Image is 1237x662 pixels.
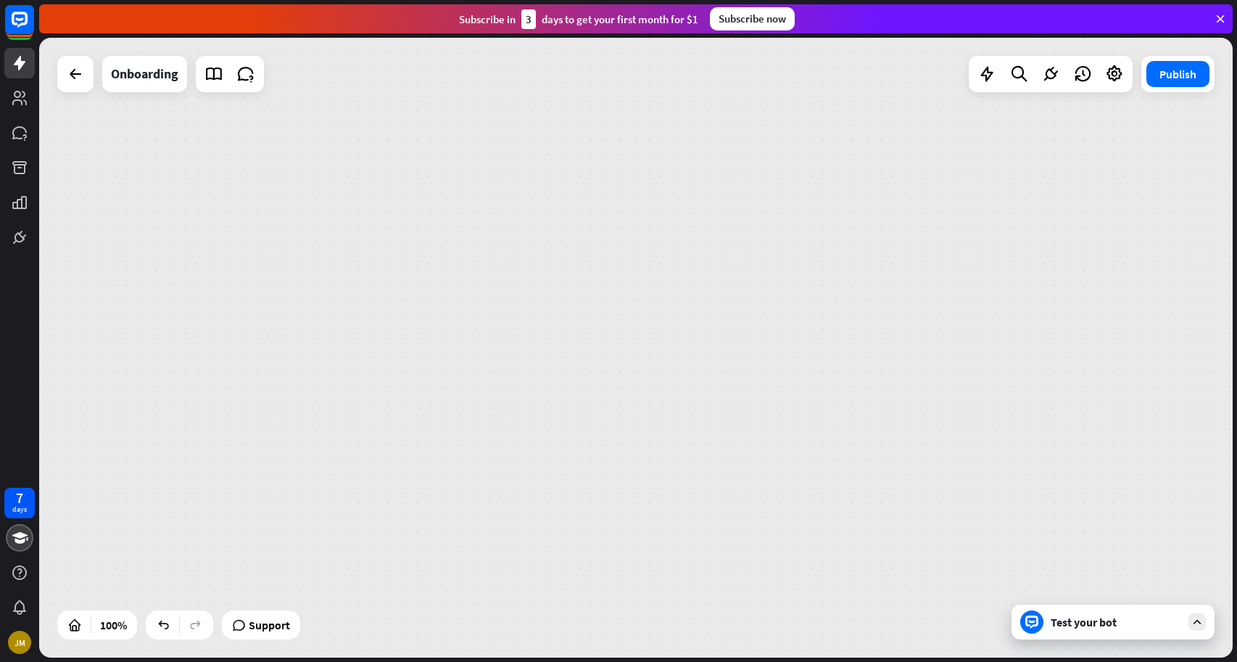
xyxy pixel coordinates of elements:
div: JM [8,631,31,654]
div: days [12,504,27,515]
div: Subscribe now [710,7,795,30]
a: 7 days [4,488,35,518]
div: 7 [16,491,23,504]
div: 3 [521,9,536,29]
div: Subscribe in days to get your first month for $1 [459,9,698,29]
